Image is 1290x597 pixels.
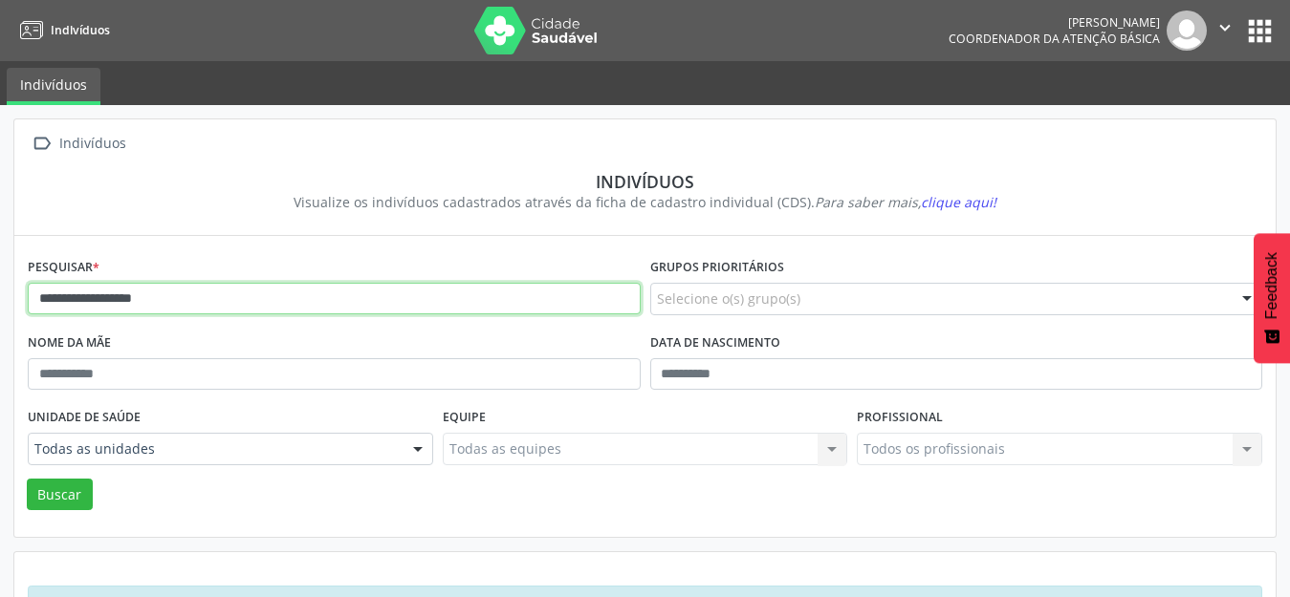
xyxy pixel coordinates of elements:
[1167,11,1207,51] img: img
[1254,233,1290,363] button: Feedback - Mostrar pesquisa
[650,329,780,358] label: Data de nascimento
[28,253,99,283] label: Pesquisar
[443,403,486,433] label: Equipe
[34,439,394,458] span: Todas as unidades
[657,288,800,309] span: Selecione o(s) grupo(s)
[921,193,996,211] span: clique aqui!
[41,192,1249,212] div: Visualize os indivíduos cadastrados através da ficha de cadastro individual (CDS).
[7,68,100,105] a: Indivíduos
[857,403,943,433] label: Profissional
[1263,252,1280,319] span: Feedback
[13,14,110,46] a: Indivíduos
[1214,17,1235,38] i: 
[28,403,141,433] label: Unidade de saúde
[27,479,93,511] button: Buscar
[949,14,1160,31] div: [PERSON_NAME]
[28,130,55,158] i: 
[1207,11,1243,51] button: 
[650,253,784,283] label: Grupos prioritários
[28,130,129,158] a:  Indivíduos
[1243,14,1277,48] button: apps
[949,31,1160,47] span: Coordenador da Atenção Básica
[55,130,129,158] div: Indivíduos
[41,171,1249,192] div: Indivíduos
[815,193,996,211] i: Para saber mais,
[28,329,111,358] label: Nome da mãe
[51,22,110,38] span: Indivíduos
